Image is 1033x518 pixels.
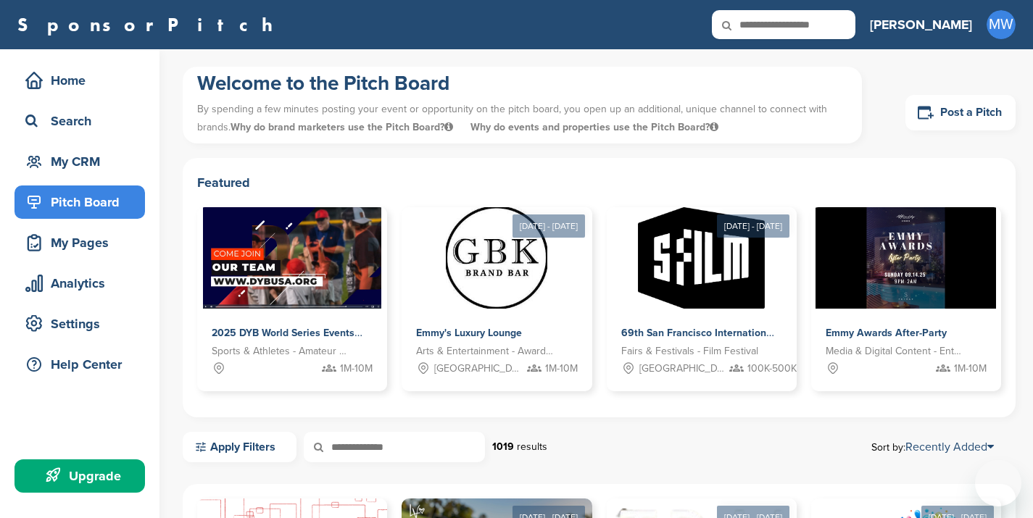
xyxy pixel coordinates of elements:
strong: 1019 [492,440,514,453]
a: Post a Pitch [905,95,1016,130]
a: Apply Filters [183,432,296,462]
img: Sponsorpitch & [203,207,382,309]
div: Analytics [22,270,145,296]
a: [PERSON_NAME] [870,9,972,41]
img: Sponsorpitch & [816,207,996,309]
a: [DATE] - [DATE] Sponsorpitch & 69th San Francisco International Film Festival Fairs & Festivals -... [607,184,797,391]
div: Search [22,108,145,134]
div: Help Center [22,351,145,377]
span: 1M-10M [954,361,987,377]
a: My CRM [14,145,145,178]
h3: [PERSON_NAME] [870,14,972,35]
span: 100K-500K [747,361,797,377]
span: Why do events and properties use the Pitch Board? [470,121,718,133]
span: Why do brand marketers use the Pitch Board? [231,121,456,133]
a: Settings [14,307,145,341]
a: Sponsorpitch & Emmy Awards After-Party Media & Digital Content - Entertainment 1M-10M [811,207,1001,391]
span: results [517,440,547,453]
span: Emmy Awards After-Party [826,327,947,339]
div: [DATE] - [DATE] [717,214,789,238]
a: Search [14,104,145,138]
a: Sponsorpitch & 2025 DYB World Series Events Sports & Athletes - Amateur Sports Leagues 1M-10M [197,207,387,391]
span: 1M-10M [545,361,578,377]
span: [GEOGRAPHIC_DATA], [GEOGRAPHIC_DATA] [434,361,520,377]
h1: Welcome to the Pitch Board [197,70,847,96]
div: My Pages [22,230,145,256]
span: Sports & Athletes - Amateur Sports Leagues [212,343,351,359]
div: Pitch Board [22,189,145,215]
a: Home [14,64,145,97]
span: MW [987,10,1016,39]
span: Sort by: [871,441,994,453]
a: Upgrade [14,459,145,493]
img: Sponsorpitch & [638,207,765,309]
span: 1M-10M [340,361,373,377]
div: Upgrade [22,463,145,489]
iframe: Button to launch messaging window [975,460,1021,506]
span: Media & Digital Content - Entertainment [826,343,965,359]
span: Emmy's Luxury Lounge [416,327,522,339]
img: Sponsorpitch & [446,207,547,309]
span: Arts & Entertainment - Award Show [416,343,555,359]
a: My Pages [14,226,145,259]
span: [GEOGRAPHIC_DATA], [GEOGRAPHIC_DATA] [639,361,726,377]
p: By spending a few minutes posting your event or opportunity on the pitch board, you open up an ad... [197,96,847,140]
a: Recently Added [905,440,994,454]
h2: Featured [197,172,1001,193]
a: Help Center [14,348,145,381]
a: Pitch Board [14,185,145,219]
a: [DATE] - [DATE] Sponsorpitch & Emmy's Luxury Lounge Arts & Entertainment - Award Show [GEOGRAPHIC... [402,184,592,391]
div: My CRM [22,149,145,175]
span: 69th San Francisco International Film Festival [621,327,838,339]
span: 2025 DYB World Series Events [212,327,354,339]
div: Home [22,67,145,93]
span: Fairs & Festivals - Film Festival [621,343,758,359]
div: Settings [22,311,145,337]
a: Analytics [14,267,145,300]
a: SponsorPitch [17,15,282,34]
div: [DATE] - [DATE] [513,214,585,238]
